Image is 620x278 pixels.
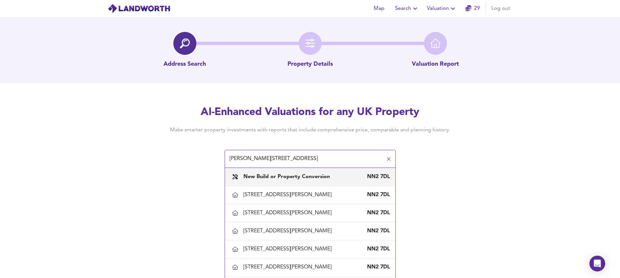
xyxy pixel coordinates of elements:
div: [STREET_ADDRESS][PERSON_NAME] [243,245,334,253]
button: Valuation [424,2,459,15]
button: Search [392,2,422,15]
span: Valuation [427,4,457,13]
img: filter-icon [305,38,315,48]
div: [STREET_ADDRESS][PERSON_NAME] [243,227,334,235]
div: Open Intercom Messenger [589,256,605,271]
button: Map [369,2,390,15]
img: search-icon [180,38,190,48]
span: Search [395,4,419,13]
a: 29 [465,4,480,13]
button: Clear [384,154,393,164]
p: Property Details [287,60,333,69]
button: Log out [489,2,513,15]
h4: Make smarter property investments with reports that include comprehensive price, comparable and p... [160,127,460,134]
img: home-icon [431,38,440,48]
input: Enter a postcode to start... [228,153,383,165]
div: [STREET_ADDRESS][PERSON_NAME] [243,264,334,271]
span: Map [371,4,387,13]
button: 29 [462,2,483,15]
img: logo [108,4,170,13]
b: New Build or Property Conversion [243,174,330,179]
div: NN2 7DL [364,209,390,217]
div: NN2 7DL [364,264,390,271]
p: Valuation Report [412,60,459,69]
p: Address Search [163,60,206,69]
div: NN2 7DL [364,191,390,198]
div: [STREET_ADDRESS][PERSON_NAME] [243,209,334,217]
div: NN2 7DL [364,227,390,235]
div: NN2 7DL [364,245,390,253]
h2: AI-Enhanced Valuations for any UK Property [160,105,460,120]
div: [STREET_ADDRESS][PERSON_NAME] [243,191,334,198]
span: Log out [491,4,510,13]
div: NN2 7DL [364,173,390,180]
